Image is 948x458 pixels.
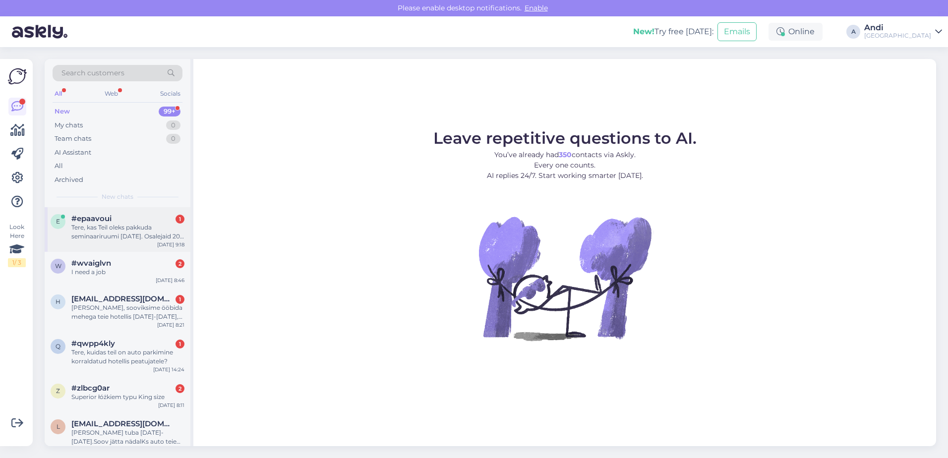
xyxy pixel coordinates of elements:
[56,218,60,225] span: e
[475,189,654,367] img: No Chat active
[157,321,184,329] div: [DATE] 8:21
[769,23,823,41] div: Online
[864,24,931,32] div: Andi
[8,258,26,267] div: 1 / 3
[633,26,713,38] div: Try free [DATE]:
[153,366,184,373] div: [DATE] 14:24
[166,120,180,130] div: 0
[71,339,115,348] span: #qwpp4kly
[53,87,64,100] div: All
[56,343,60,350] span: q
[71,268,184,277] div: I need a job
[71,428,184,446] div: [PERSON_NAME] tuba [DATE]-[DATE].Soov jätta nädalKs auto teie parklasse ja uuesti ööbimine [DATE]...
[176,384,184,393] div: 2
[433,150,697,181] p: You’ve already had contacts via Askly. Every one counts. AI replies 24/7. Start working smarter [...
[717,22,757,41] button: Emails
[55,134,91,144] div: Team chats
[157,241,184,248] div: [DATE] 9:18
[158,87,182,100] div: Socials
[71,223,184,241] div: Tere, kas Teil oleks pakkuda seminaariruumi [DATE]. Osalejaid 20-25 inimest?
[522,3,551,12] span: Enable
[57,423,60,430] span: l
[55,175,83,185] div: Archived
[71,259,111,268] span: #wvaiglvn
[158,401,184,409] div: [DATE] 8:11
[433,128,697,148] span: Leave repetitive questions to AI.
[71,419,175,428] span: levotongrupp@gmail.com
[56,298,60,305] span: h
[71,214,112,223] span: #epaavoui
[55,262,61,270] span: w
[176,340,184,348] div: 1
[176,295,184,304] div: 1
[71,348,184,366] div: Tere, kuidas teil on auto parkimine korraldatud hotellis peatujatele?
[8,67,27,86] img: Askly Logo
[55,161,63,171] div: All
[71,294,175,303] span: halin.niils@gmail.com
[55,120,83,130] div: My chats
[71,303,184,321] div: [PERSON_NAME], sooviksime ööbida mehega teie hotellis [DATE]-[DATE], kas see oleks veel vöimalik ...
[55,107,70,116] div: New
[61,68,124,78] span: Search customers
[864,24,942,40] a: Andi[GEOGRAPHIC_DATA]
[71,393,184,401] div: Superior łóżkiem typu King size
[56,387,60,395] span: z
[166,134,180,144] div: 0
[633,27,654,36] b: New!
[55,148,91,158] div: AI Assistant
[156,277,184,284] div: [DATE] 8:46
[559,150,572,159] b: 350
[846,25,860,39] div: A
[8,223,26,267] div: Look Here
[71,384,110,393] span: #zlbcg0ar
[864,32,931,40] div: [GEOGRAPHIC_DATA]
[102,192,133,201] span: New chats
[103,87,120,100] div: Web
[176,259,184,268] div: 2
[176,215,184,224] div: 1
[159,107,180,116] div: 99+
